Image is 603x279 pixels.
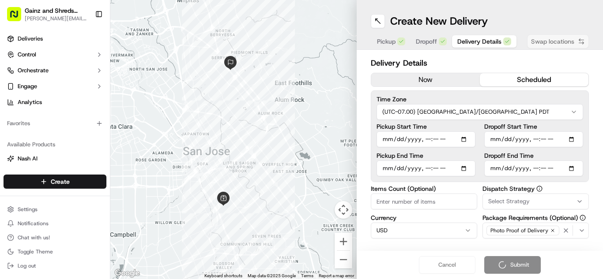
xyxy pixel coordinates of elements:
button: Select Strategy [482,193,589,209]
button: Package Requirements (Optional) [580,215,586,221]
span: [PERSON_NAME] [27,137,72,144]
span: Knowledge Base [18,197,68,206]
span: Control [18,51,36,59]
button: Photo Proof of Delivery [482,223,589,238]
a: Powered byPylon [62,213,107,220]
div: 💻 [75,198,82,205]
input: Got a question? Start typing here... [23,57,159,66]
img: 1736555255976-a54dd68f-1ca7-489b-9aae-adbdc363a1c4 [9,84,25,100]
a: Nash AI [7,155,103,163]
span: Orchestrate [18,67,49,74]
span: [DATE] [78,160,96,167]
span: Create [51,177,70,186]
a: 📗Knowledge Base [5,193,71,209]
span: • [73,137,76,144]
button: Orchestrate [4,63,106,78]
label: Dispatch Strategy [482,186,589,192]
h2: Delivery Details [371,57,589,69]
a: 💻API Documentation [71,193,145,209]
button: Map camera controls [335,201,352,219]
button: Chat with us! [4,231,106,244]
label: Package Requirements (Optional) [482,215,589,221]
span: Delivery Details [457,37,501,46]
span: [PERSON_NAME] [27,160,72,167]
img: 5e9a9d7314ff4150bce227a61376b483.jpg [19,84,34,100]
label: Pickup End Time [377,153,475,159]
button: Log out [4,260,106,272]
span: Pickup [377,37,396,46]
a: Terms (opens in new tab) [301,273,313,278]
p: Welcome 👋 [9,35,161,49]
div: 📗 [9,198,16,205]
span: [DATE] [78,137,96,144]
div: Available Products [4,138,106,152]
span: Analytics [18,98,42,106]
span: Select Strategy [488,197,530,205]
img: 1736555255976-a54dd68f-1ca7-489b-9aae-adbdc363a1c4 [18,137,25,144]
button: Engage [4,79,106,93]
button: Nash AI [4,152,106,166]
span: API Documentation [83,197,142,206]
span: Engage [18,82,37,90]
span: Map data ©2025 Google [248,273,296,278]
a: Open this area in Google Maps (opens a new window) [113,268,142,279]
button: scheduled [480,73,588,86]
span: Deliveries [18,35,43,43]
label: Dropoff End Time [484,153,583,159]
button: Create [4,175,106,189]
span: Nash AI [18,155,38,163]
button: Settings [4,203,106,216]
img: Liam S. [9,128,23,142]
span: • [73,160,76,167]
a: Deliveries [4,32,106,46]
img: Nash [9,9,26,26]
button: See all [137,113,161,123]
div: Favorites [4,116,106,130]
img: Google [113,268,142,279]
button: Toggle Theme [4,246,106,258]
div: We're available if you need us! [40,93,121,100]
label: Items Count (Optional) [371,186,477,192]
button: Control [4,48,106,62]
button: Zoom in [335,233,352,250]
span: Chat with us! [18,234,50,241]
button: Dispatch Strategy [536,186,543,192]
button: Gainz and Shreds Meal Prep[PERSON_NAME][EMAIL_ADDRESS][DOMAIN_NAME] [4,4,91,25]
span: Notifications [18,220,49,227]
button: now [371,73,480,86]
div: Start new chat [40,84,145,93]
button: Keyboard shortcuts [204,273,242,279]
span: Dropoff [416,37,437,46]
img: Andrew Aguliar [9,152,23,166]
span: Settings [18,206,38,213]
span: Pylon [88,214,107,220]
a: Report a map error [319,273,354,278]
label: Time Zone [377,96,583,102]
span: Log out [18,262,36,269]
div: Past conversations [9,115,59,122]
button: Gainz and Shreds Meal Prep [25,6,88,15]
span: Toggle Theme [18,248,53,255]
label: Dropoff Start Time [484,123,583,130]
input: Enter number of items [371,193,477,209]
a: Analytics [4,95,106,109]
h1: Create New Delivery [390,14,488,28]
label: Currency [371,215,477,221]
button: [PERSON_NAME][EMAIL_ADDRESS][DOMAIN_NAME] [25,15,88,22]
span: Photo Proof of Delivery [490,227,548,234]
button: Start new chat [150,87,161,97]
button: Zoom out [335,251,352,268]
button: Notifications [4,217,106,230]
label: Pickup Start Time [377,123,475,130]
